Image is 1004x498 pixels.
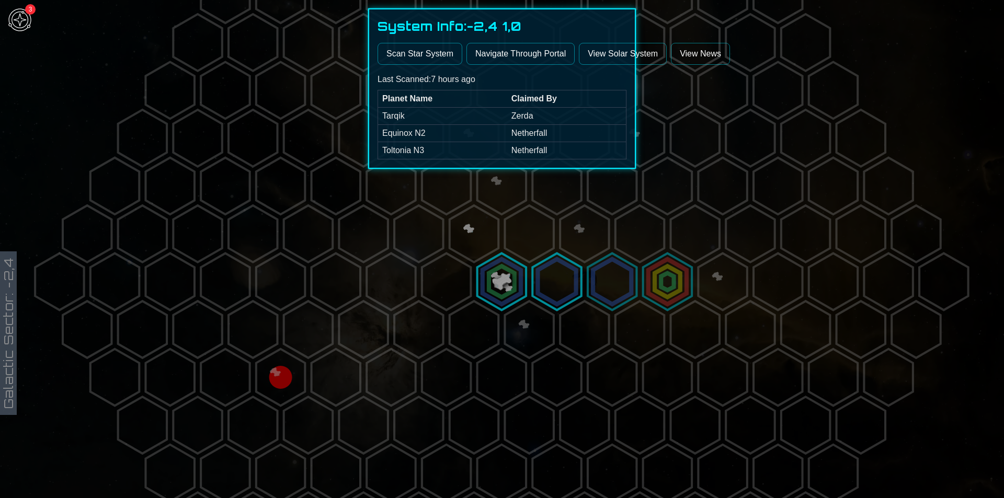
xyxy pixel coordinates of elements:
th: Planet Name [378,90,507,108]
td: Netherfall [507,142,626,159]
h1: System Info: -2,4 1,0 [378,18,626,34]
img: menu [4,4,36,36]
a: View Solar System [579,43,667,65]
td: Netherfall [507,125,626,142]
button: 3 [4,4,36,36]
p: Last Scanned: 7 hours ago [378,73,626,86]
th: Claimed By [507,90,626,108]
a: View News [671,43,730,65]
div: 3 [25,4,36,15]
td: Toltonia N3 [378,142,507,159]
td: Equinox N2 [378,125,507,142]
td: Tarqik [378,108,507,125]
button: Scan Star System [378,43,462,65]
button: Navigate Through Portal [466,43,575,65]
td: Zerda [507,108,626,125]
